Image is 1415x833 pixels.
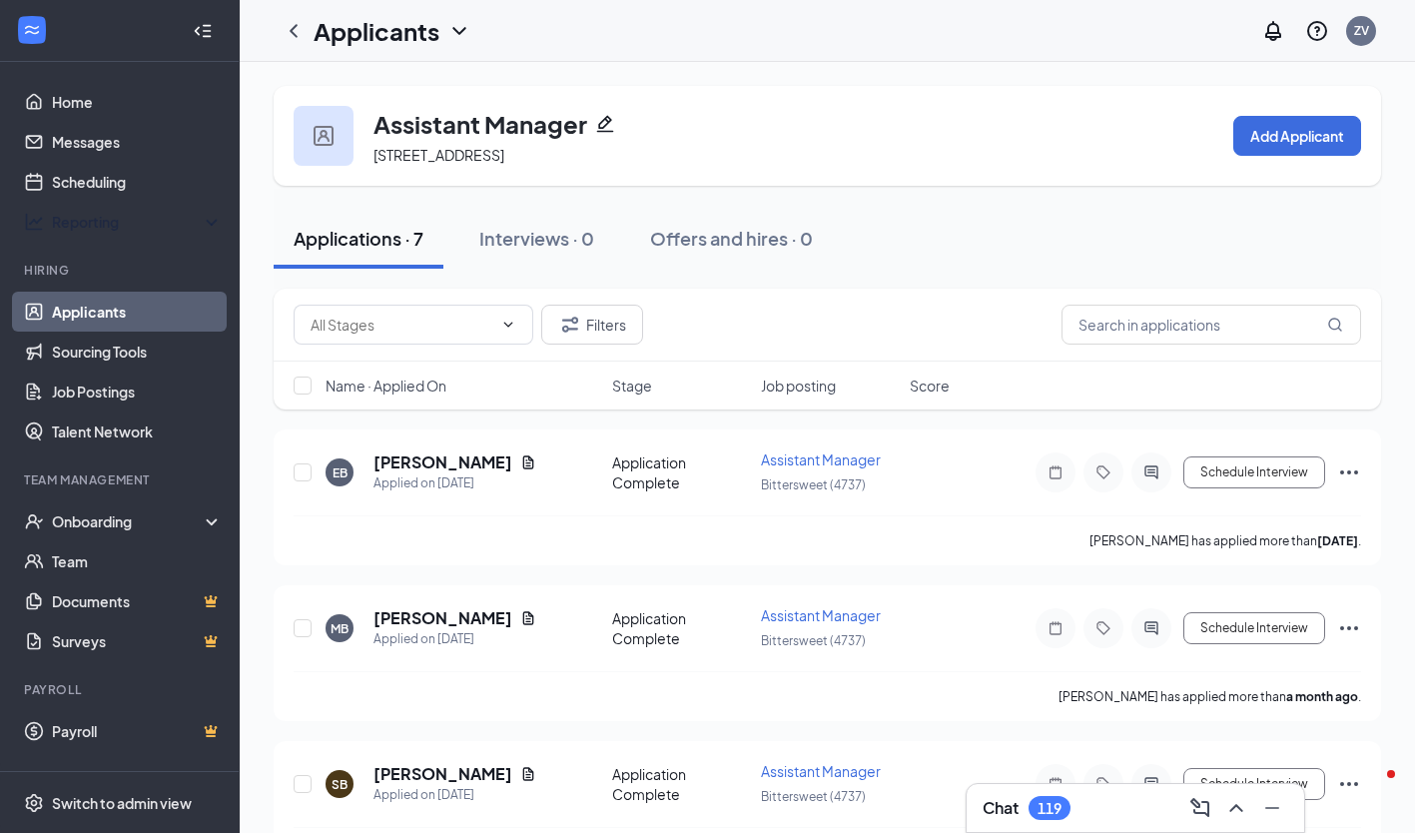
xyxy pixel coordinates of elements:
div: EB [333,464,348,481]
span: Bittersweet (4737) [761,477,866,492]
svg: ChevronDown [500,317,516,333]
svg: Settings [24,793,44,813]
span: Score [910,376,950,396]
button: Schedule Interview [1183,456,1325,488]
div: Applications · 7 [294,226,423,251]
div: Payroll [24,681,219,698]
svg: Note [1044,620,1067,636]
a: Talent Network [52,412,223,451]
div: Applied on [DATE] [373,629,536,649]
img: user icon [314,126,334,146]
b: a month ago [1286,689,1358,704]
div: SB [332,776,348,793]
h5: [PERSON_NAME] [373,607,512,629]
h5: [PERSON_NAME] [373,451,512,473]
svg: ActiveChat [1139,776,1163,792]
span: Job posting [761,376,836,396]
svg: Filter [558,313,582,337]
h3: Chat [983,797,1019,819]
div: Interviews · 0 [479,226,594,251]
svg: Document [520,610,536,626]
iframe: Intercom live chat [1347,765,1395,813]
div: Onboarding [52,511,206,531]
button: Filter Filters [541,305,643,345]
span: Bittersweet (4737) [761,633,866,648]
h3: Assistant Manager [373,107,587,141]
svg: ChevronUp [1224,796,1248,820]
div: Reporting [52,212,224,232]
div: Application Complete [612,452,749,492]
div: Applied on [DATE] [373,473,536,493]
div: Switch to admin view [52,793,192,813]
svg: Tag [1091,464,1115,480]
svg: Collapse [193,21,213,41]
b: [DATE] [1317,533,1358,548]
div: Application Complete [612,764,749,804]
span: Assistant Manager [761,606,881,624]
input: Search in applications [1061,305,1361,345]
svg: Ellipses [1337,772,1361,796]
svg: ChevronDown [447,19,471,43]
span: Stage [612,376,652,396]
svg: Note [1044,776,1067,792]
h5: [PERSON_NAME] [373,763,512,785]
p: [PERSON_NAME] has applied more than . [1089,532,1361,549]
a: Applicants [52,292,223,332]
div: Application Complete [612,608,749,648]
svg: ActiveChat [1139,464,1163,480]
span: Bittersweet (4737) [761,789,866,804]
a: Sourcing Tools [52,332,223,372]
svg: ActiveChat [1139,620,1163,636]
svg: Minimize [1260,796,1284,820]
div: MB [331,620,349,637]
div: Team Management [24,471,219,488]
svg: QuestionInfo [1305,19,1329,43]
svg: Ellipses [1337,460,1361,484]
a: Scheduling [52,162,223,202]
svg: MagnifyingGlass [1327,317,1343,333]
a: Team [52,541,223,581]
svg: WorkstreamLogo [22,20,42,40]
a: Messages [52,122,223,162]
a: Job Postings [52,372,223,412]
h1: Applicants [314,14,439,48]
span: Assistant Manager [761,450,881,468]
div: Applied on [DATE] [373,785,536,805]
span: Assistant Manager [761,762,881,780]
svg: Note [1044,464,1067,480]
svg: Tag [1091,620,1115,636]
input: All Stages [311,314,492,336]
a: DocumentsCrown [52,581,223,621]
span: Name · Applied On [326,376,446,396]
button: Schedule Interview [1183,612,1325,644]
svg: UserCheck [24,511,44,531]
div: ZV [1354,22,1369,39]
a: PayrollCrown [52,711,223,751]
p: [PERSON_NAME] has applied more than . [1059,688,1361,705]
svg: Analysis [24,212,44,232]
svg: Pencil [595,114,615,134]
svg: Notifications [1261,19,1285,43]
a: Home [52,82,223,122]
svg: ChevronLeft [282,19,306,43]
button: ComposeMessage [1184,792,1216,824]
svg: Document [520,766,536,782]
svg: ComposeMessage [1188,796,1212,820]
button: Add Applicant [1233,116,1361,156]
div: 119 [1038,800,1061,817]
button: ChevronUp [1220,792,1252,824]
svg: Tag [1091,776,1115,792]
svg: Document [520,454,536,470]
div: Offers and hires · 0 [650,226,813,251]
button: Schedule Interview [1183,768,1325,800]
span: [STREET_ADDRESS] [373,146,504,164]
a: SurveysCrown [52,621,223,661]
svg: Ellipses [1337,616,1361,640]
button: Minimize [1256,792,1288,824]
div: Hiring [24,262,219,279]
